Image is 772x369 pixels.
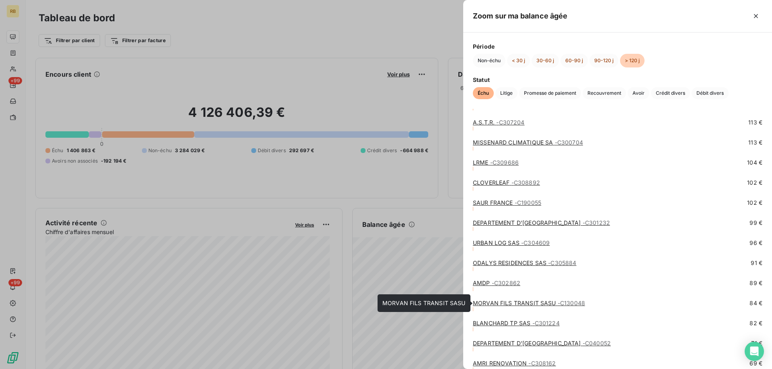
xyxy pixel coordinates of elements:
[473,119,525,126] a: A.S.T.R.
[558,300,585,306] span: - C130048
[492,279,520,286] span: - C302862
[521,239,550,246] span: - C304609
[747,179,762,187] span: 102 €
[473,199,541,206] a: SAUR FRANCE
[473,279,520,286] a: AMDP
[749,359,762,367] span: 69 €
[692,87,729,99] button: Débit divers
[473,360,556,367] a: AMRI RENOVATION
[589,54,618,67] button: 90-120 j
[532,320,560,326] span: - C301224
[473,10,568,22] h5: Zoom sur ma balance âgée
[751,259,762,267] span: 91 €
[749,219,762,227] span: 99 €
[519,87,581,99] button: Promesse de paiement
[747,199,762,207] span: 102 €
[496,119,524,126] span: - C307204
[548,259,576,266] span: - C305884
[628,87,649,99] button: Avoir
[561,54,588,67] button: 60-90 j
[515,199,541,206] span: - C190055
[583,219,610,226] span: - C301232
[473,75,762,84] span: Statut
[473,340,611,347] a: DEPARTEMENT D'[GEOGRAPHIC_DATA]
[555,139,583,146] span: - C300704
[473,300,585,306] a: MORVAN FILS TRANSIT SASU
[473,320,560,326] a: BLANCHARD TP SAS
[473,139,583,146] a: MISSENARD CLIMATIQUE SA
[473,179,540,186] a: CLOVERLEAF
[473,219,610,226] a: DEPARTEMENT D'[GEOGRAPHIC_DATA]
[473,259,577,266] a: ODALYS RESIDENCES SAS
[473,54,505,67] button: Non-échu
[749,239,762,247] span: 96 €
[528,360,556,367] span: - C308162
[473,159,519,166] a: LRME
[511,179,540,186] span: - C308892
[747,159,762,167] span: 104 €
[532,54,559,67] button: 30-60 j
[382,300,466,306] span: MORVAN FILS TRANSIT SASU
[745,342,764,361] div: Open Intercom Messenger
[748,118,762,126] span: 113 €
[490,159,519,166] span: - C309686
[583,340,611,347] span: - C040052
[751,339,762,347] span: 71 €
[749,319,762,327] span: 82 €
[749,299,762,307] span: 84 €
[507,54,530,67] button: < 30 j
[473,42,762,51] span: Période
[473,239,550,246] a: URBAN LOG SAS
[620,54,645,67] button: > 120 j
[495,87,517,99] button: Litige
[583,87,626,99] button: Recouvrement
[473,87,494,99] button: Échu
[749,279,762,287] span: 89 €
[748,139,762,147] span: 113 €
[651,87,690,99] button: Crédit divers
